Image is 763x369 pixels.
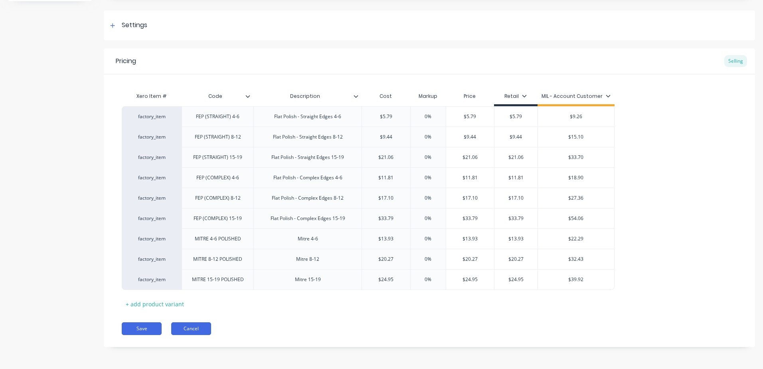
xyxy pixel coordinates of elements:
[446,147,494,167] div: $21.06
[188,234,247,244] div: MITRE 4-6 POLISHED
[494,147,538,167] div: $21.06
[130,215,174,222] div: factory_item
[122,249,615,269] div: factory_itemMITRE 8-12 POLISHEDMitre 8-12$20.270%$20.27$20.27$32.43
[408,107,448,127] div: 0%
[116,56,136,66] div: Pricing
[182,86,249,106] div: Code
[408,249,448,269] div: 0%
[130,276,174,283] div: factory_item
[122,228,615,249] div: factory_itemMITRE 4-6 POLISHEDMitre 4-6$13.930%$13.93$13.93$22.29
[446,127,494,147] div: $9.44
[264,213,352,224] div: Flat Polish - Complex Edges 15-19
[267,132,349,142] div: Flat Polish - Straight Edges 8-12
[122,147,615,167] div: factory_itemFEP (STRAIGHT) 15-19Flat Polish - Straight Edges 15-19$21.060%$21.06$21.06$33.70
[187,213,248,224] div: FEP (COMPLEX) 15-19
[187,152,249,163] div: FEP (STRAIGHT) 15-19
[446,229,494,249] div: $13.93
[188,132,247,142] div: FEP (STRAIGHT) 8-12
[362,127,410,147] div: $9.44
[189,193,247,203] div: FEP (COMPLEX) 8-12
[408,168,448,188] div: 0%
[538,270,614,290] div: $39.92
[362,249,410,269] div: $20.27
[538,208,614,228] div: $54.06
[538,229,614,249] div: $22.29
[171,322,211,335] button: Cancel
[268,111,348,122] div: Flat Polish - Straight Edges 4-6
[265,193,350,203] div: Flat Polish - Complex Edges 8-12
[408,270,448,290] div: 0%
[408,147,448,167] div: 0%
[538,188,614,208] div: $27.36
[130,174,174,181] div: factory_item
[446,107,494,127] div: $5.79
[408,229,448,249] div: 0%
[494,188,538,208] div: $17.10
[186,274,250,285] div: MITRE 15-19 POLISHED
[288,234,328,244] div: Mitre 4-6
[122,88,182,104] div: Xero Item #
[122,298,188,310] div: + add product variant
[130,154,174,161] div: factory_item
[542,93,611,100] div: MIL - Account Customer
[408,208,448,228] div: 0%
[538,107,614,127] div: $9.26
[494,270,538,290] div: $24.95
[130,194,174,202] div: factory_item
[538,249,614,269] div: $32.43
[538,127,614,147] div: $15.10
[190,173,245,183] div: FEP (COMPLEX) 4-6
[494,249,538,269] div: $20.27
[130,235,174,242] div: factory_item
[446,168,494,188] div: $11.81
[122,269,615,290] div: factory_itemMITRE 15-19 POLISHEDMitre 15-19$24.950%$24.95$24.95$39.92
[122,322,162,335] button: Save
[122,127,615,147] div: factory_itemFEP (STRAIGHT) 8-12Flat Polish - Straight Edges 8-12$9.440%$9.44$9.44$15.10
[494,127,538,147] div: $9.44
[446,88,494,104] div: Price
[253,86,357,106] div: Description
[446,270,494,290] div: $24.95
[446,188,494,208] div: $17.10
[253,88,362,104] div: Description
[446,208,494,228] div: $33.79
[362,188,410,208] div: $17.10
[122,20,147,30] div: Settings
[408,188,448,208] div: 0%
[267,173,349,183] div: Flat Polish - Complex Edges 4-6
[122,208,615,228] div: factory_itemFEP (COMPLEX) 15-19Flat Polish - Complex Edges 15-19$33.790%$33.79$33.79$54.06
[494,229,538,249] div: $13.93
[494,208,538,228] div: $33.79
[538,147,614,167] div: $33.70
[362,88,410,104] div: Cost
[362,107,410,127] div: $5.79
[504,93,527,100] div: Retail
[182,88,253,104] div: Code
[130,256,174,263] div: factory_item
[410,88,446,104] div: Markup
[122,106,615,127] div: factory_itemFEP (STRAIGHT) 4-6Flat Polish - Straight Edges 4-6$5.790%$5.79$5.79$9.26
[288,254,328,264] div: Mitre 8-12
[187,254,249,264] div: MITRE 8-12 POLISHED
[538,168,614,188] div: $18.90
[362,168,410,188] div: $11.81
[446,249,494,269] div: $20.27
[130,113,174,120] div: factory_item
[265,152,350,163] div: Flat Polish - Straight Edges 15-19
[130,133,174,141] div: factory_item
[494,168,538,188] div: $11.81
[122,167,615,188] div: factory_itemFEP (COMPLEX) 4-6Flat Polish - Complex Edges 4-6$11.810%$11.81$11.81$18.90
[494,107,538,127] div: $5.79
[122,188,615,208] div: factory_itemFEP (COMPLEX) 8-12Flat Polish - Complex Edges 8-12$17.100%$17.10$17.10$27.36
[288,274,328,285] div: Mitre 15-19
[362,147,410,167] div: $21.06
[362,229,410,249] div: $13.93
[190,111,246,122] div: FEP (STRAIGHT) 4-6
[362,208,410,228] div: $33.79
[362,270,410,290] div: $24.95
[408,127,448,147] div: 0%
[724,55,747,67] div: Selling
